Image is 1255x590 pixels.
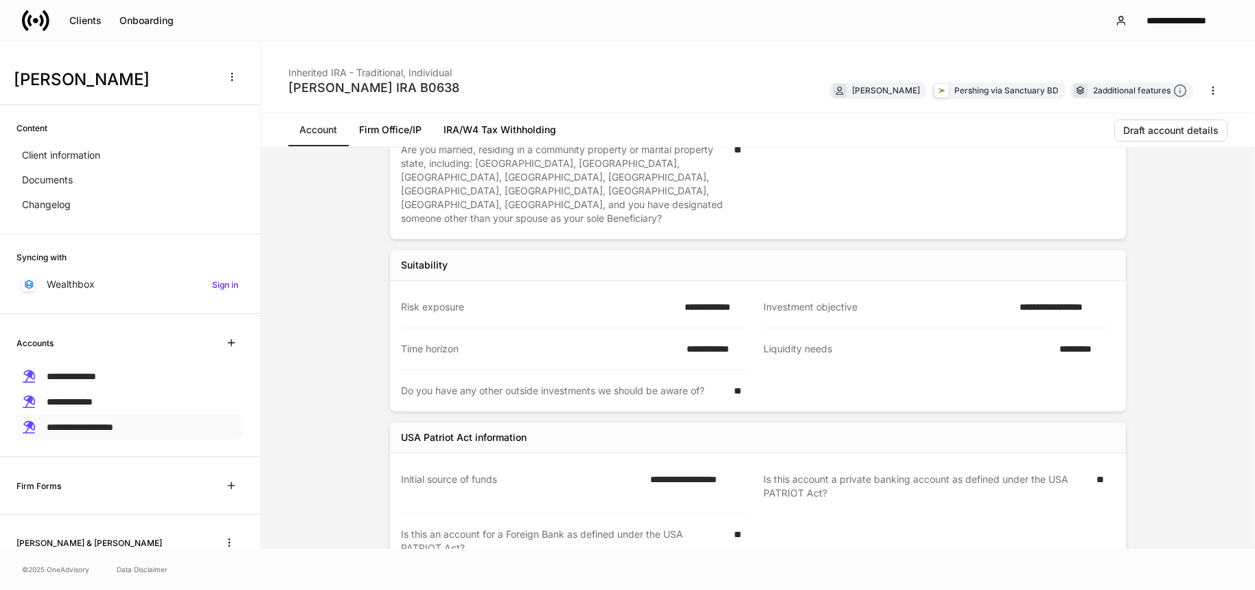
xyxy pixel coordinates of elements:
a: Account [288,113,348,146]
h6: Syncing with [16,251,67,264]
button: Clients [60,10,111,32]
div: Draft account details [1123,126,1219,135]
div: 2 additional features [1093,84,1187,98]
a: Client information [16,143,244,168]
button: Onboarding [111,10,183,32]
p: Wealthbox [47,277,95,291]
h6: Sign in [212,278,238,291]
div: Time horizon [401,342,678,356]
div: Suitability [401,258,448,272]
h6: Accounts [16,337,54,350]
div: Pershing via Sanctuary BD [954,84,1059,97]
p: Client information [22,148,100,162]
a: Documents [16,168,244,192]
div: Liquidity needs [763,342,1051,356]
h6: Firm Forms [16,479,61,492]
div: Clients [69,16,102,25]
h6: [PERSON_NAME] & [PERSON_NAME] [16,536,162,549]
div: Do you have any other outside investments we should be aware of? [401,384,726,398]
p: Documents [22,173,73,187]
div: Is this an account for a Foreign Bank as defined under the USA PATRIOT Act? [401,527,726,555]
div: Inherited IRA - Traditional, Individual [288,58,459,80]
p: Changelog [22,198,71,212]
h3: [PERSON_NAME] [14,69,212,91]
a: WealthboxSign in [16,272,244,297]
button: Draft account details [1114,120,1228,141]
div: [PERSON_NAME] [852,84,920,97]
span: © 2025 OneAdvisory [22,564,89,575]
div: Risk exposure [401,300,676,314]
div: Initial source of funds [401,473,642,499]
div: Onboarding [119,16,174,25]
a: IRA/W4 Tax Withholding [433,113,567,146]
div: USA Patriot Act information [401,431,527,444]
a: Firm Office/IP [348,113,433,146]
h6: Content [16,122,47,135]
div: [PERSON_NAME] IRA B0638 [288,80,459,96]
div: Investment objective [763,300,1012,314]
a: Data Disclaimer [117,564,168,575]
div: Is this account a private banking account as defined under the USA PATRIOT Act? [763,473,1088,500]
div: Are you married, residing in a community property or marital property state, including: [GEOGRAPH... [401,143,726,225]
a: Changelog [16,192,244,217]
